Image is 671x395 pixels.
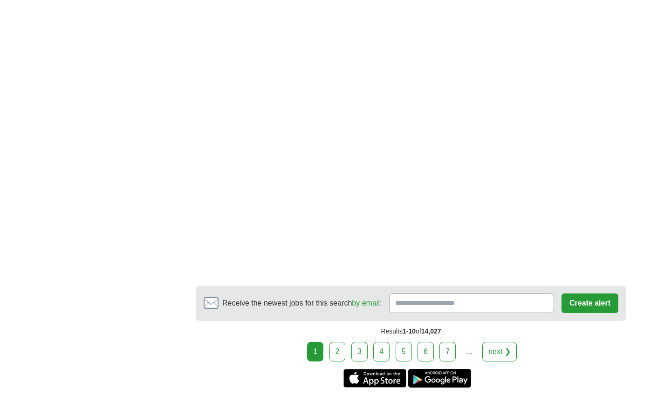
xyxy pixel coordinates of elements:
button: Create alert [561,293,618,313]
div: ... [460,342,479,361]
a: 7 [439,342,456,361]
span: 14,027 [421,327,441,335]
a: 3 [351,342,368,361]
a: next ❯ [482,342,517,361]
a: Get the iPhone app [343,369,406,388]
a: 5 [396,342,412,361]
div: Results of [196,321,626,342]
a: 2 [329,342,346,361]
a: Get the Android app [408,369,471,388]
div: 1 [307,342,323,361]
a: 6 [418,342,434,361]
a: 4 [373,342,390,361]
span: 1-10 [403,327,416,335]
